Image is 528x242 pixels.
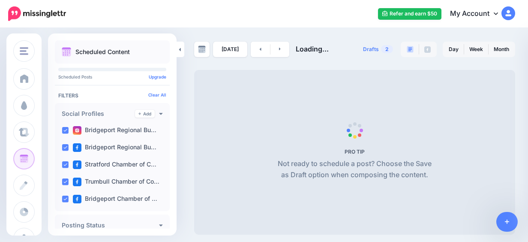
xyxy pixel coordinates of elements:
[464,42,488,56] a: Week
[73,160,156,169] label: Stratford Chamber of C…
[274,148,435,155] h5: PRO TIP
[73,160,81,169] img: facebook-square.png
[381,45,393,53] span: 2
[135,110,155,118] a: Add
[73,178,81,186] img: facebook-square.png
[73,195,81,203] img: facebook-square.png
[363,47,379,52] span: Drafts
[73,126,81,135] img: instagram-square.png
[58,92,166,99] h4: Filters
[296,45,329,53] span: Loading...
[20,47,28,55] img: menu.png
[378,8,441,20] a: Refer and earn $50
[73,143,81,152] img: facebook-square.png
[424,46,431,53] img: facebook-grey-square.png
[148,92,166,97] a: Clear All
[489,42,514,56] a: Month
[62,111,135,117] h4: Social Profiles
[73,195,157,203] label: Bridgeport Chamber of …
[407,46,414,53] img: paragraph-boxed.png
[198,45,206,53] img: calendar-grey-darker.png
[444,42,464,56] a: Day
[8,6,66,21] img: Missinglettr
[274,158,435,181] p: Not ready to schedule a post? Choose the Save as Draft option when composing the content.
[58,75,166,79] p: Scheduled Posts
[73,126,156,135] label: Bridgeport Regional Bu…
[441,3,515,24] a: My Account
[73,178,159,186] label: Trumbull Chamber of Co…
[62,222,159,228] h4: Posting Status
[75,49,130,55] p: Scheduled Content
[358,42,398,57] a: Drafts2
[62,47,71,57] img: calendar.png
[73,143,156,152] label: Bridgeport Regional Bu…
[213,42,247,57] a: [DATE]
[149,74,166,79] a: Upgrade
